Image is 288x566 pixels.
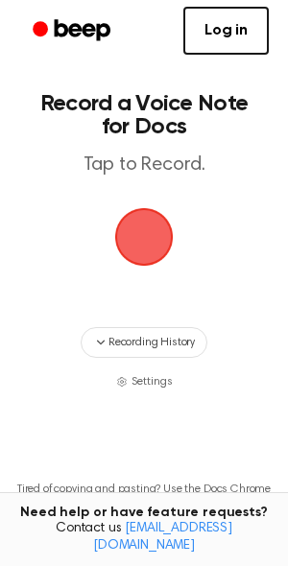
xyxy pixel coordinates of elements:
a: [EMAIL_ADDRESS][DOMAIN_NAME] [93,522,232,553]
a: Beep [19,12,128,50]
p: Tired of copying and pasting? Use the Docs Chrome Extension to insert your recordings without cop... [15,483,273,526]
span: Recording History [108,334,195,351]
p: Tap to Record. [35,153,253,177]
button: Recording History [81,327,207,358]
h1: Record a Voice Note for Docs [35,92,253,138]
a: Log in [183,7,269,55]
button: Beep Logo [115,208,173,266]
span: Settings [132,373,173,390]
span: Contact us [12,521,276,554]
button: Settings [116,373,173,390]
